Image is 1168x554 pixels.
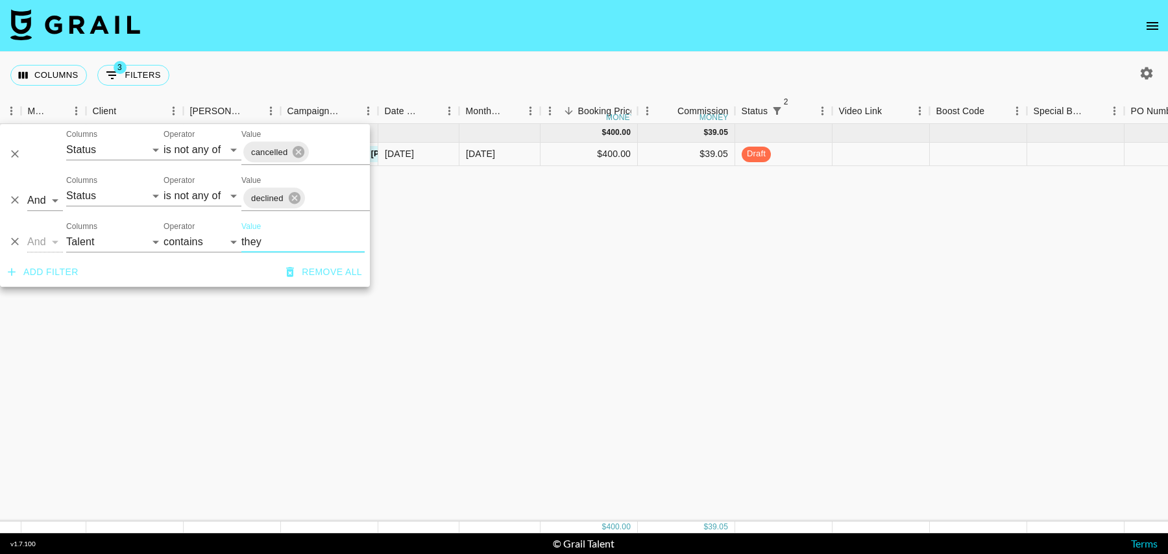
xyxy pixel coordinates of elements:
div: 28/08/2025 [385,147,414,160]
button: Menu [910,101,930,121]
div: $39.05 [638,143,735,166]
label: Operator [164,128,195,139]
select: Logic operator [27,232,63,252]
div: Manager [21,99,86,124]
select: Logic operator [27,190,63,211]
button: Delete [5,145,25,164]
button: Sort [786,102,804,120]
div: $ [703,522,708,533]
div: Status [735,99,833,124]
button: Sort [984,102,1003,120]
span: declined [243,191,291,206]
button: Select columns [10,65,87,86]
label: Columns [66,175,97,186]
div: Special Booking Type [1027,99,1125,124]
div: 2 active filters [768,102,786,120]
button: Sort [341,102,359,120]
div: Boost Code [936,99,985,124]
button: Sort [116,102,134,120]
label: Operator [164,175,195,186]
div: Status [742,99,768,124]
span: cancelled [243,145,295,160]
div: Video Link [839,99,882,124]
div: Special Booking Type [1034,99,1087,124]
div: money [700,114,729,121]
button: Menu [440,101,459,121]
button: Sort [1087,102,1105,120]
button: Menu [1008,101,1027,121]
div: $ [602,127,607,138]
button: Show filters [768,102,786,120]
button: Add filter [3,260,84,284]
div: Boost Code [930,99,1027,124]
div: Booker [184,99,281,124]
div: Month Due [459,99,541,124]
button: Menu [1105,101,1125,121]
button: Menu [164,101,184,121]
button: Sort [560,102,578,120]
div: declined [243,187,305,208]
div: Sep '25 [466,147,495,160]
div: Date Created [385,99,422,124]
div: 400.00 [606,522,631,533]
div: Date Created [378,99,459,124]
div: v 1.7.100 [10,540,36,548]
button: Menu [638,101,657,121]
button: Menu [359,101,378,121]
button: Sort [659,102,677,120]
div: Manager [28,99,49,124]
a: Terms [1131,537,1158,549]
button: Show filters [97,65,169,86]
div: Client [93,99,117,124]
label: Columns [66,128,97,139]
label: Columns [66,221,97,232]
div: cancelled [243,141,309,162]
button: Delete [5,191,25,210]
div: $400.00 [541,143,638,166]
div: Campaign (Type) [287,99,341,124]
button: Remove all [281,260,367,284]
div: © Grail Talent [553,537,614,550]
div: money [606,114,635,121]
button: Menu [67,101,86,121]
div: Campaign (Type) [281,99,378,124]
button: Sort [503,102,521,120]
span: 3 [114,61,127,74]
img: Grail Talent [10,9,140,40]
div: 39.05 [708,522,728,533]
button: open drawer [1139,13,1165,39]
div: Video Link [833,99,930,124]
button: Sort [422,102,440,120]
button: Delete [5,232,25,252]
div: Client [86,99,184,124]
div: $ [602,522,607,533]
button: Menu [2,101,21,121]
span: 2 [779,95,792,108]
label: Operator [164,221,195,232]
button: Sort [49,102,67,120]
div: 400.00 [606,127,631,138]
div: [PERSON_NAME] [190,99,243,124]
label: Value [241,128,261,139]
input: Filter value [241,232,365,252]
div: $ [703,127,708,138]
button: Sort [882,102,900,120]
label: Value [241,175,261,186]
div: Booking Price [578,99,635,124]
div: Commission [677,99,729,124]
div: 39.05 [708,127,728,138]
button: Menu [541,101,560,121]
button: Menu [521,101,541,121]
button: Menu [813,101,833,121]
label: Value [241,221,261,232]
div: Month Due [466,99,503,124]
span: draft [742,148,771,160]
button: Sort [243,102,262,120]
button: Menu [262,101,281,121]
